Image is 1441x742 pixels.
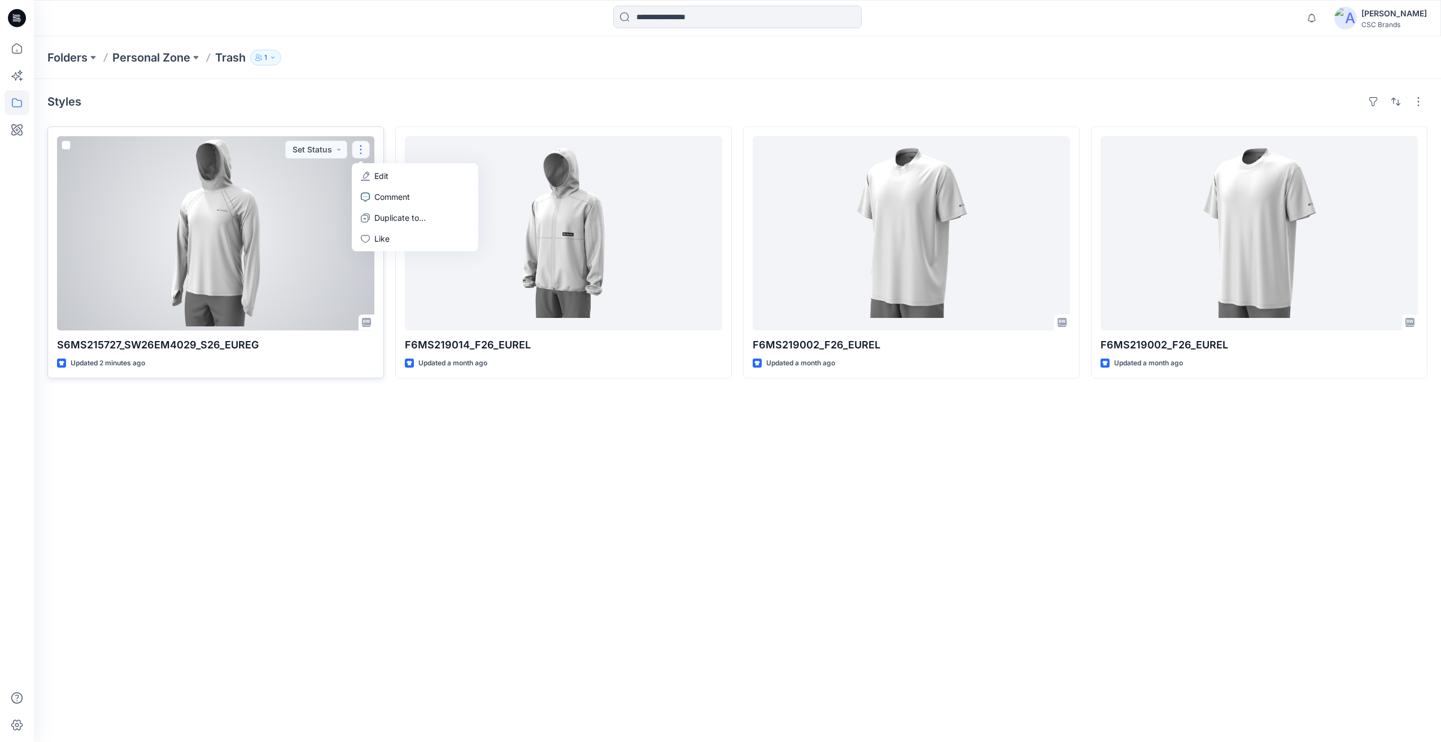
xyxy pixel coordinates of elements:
[215,50,246,66] p: Trash
[57,337,374,353] p: S6MS215727_SW26EM4029_S26_EUREG
[753,337,1070,353] p: F6MS219002_F26_EUREL
[374,233,390,245] p: Like
[374,170,388,182] p: Edit
[418,357,487,369] p: Updated a month ago
[766,357,835,369] p: Updated a month ago
[405,136,722,330] a: F6MS219014_F26_EUREL
[1334,7,1357,29] img: avatar
[405,337,722,353] p: F6MS219014_F26_EUREL
[1114,357,1183,369] p: Updated a month ago
[1101,337,1418,353] p: F6MS219002_F26_EUREL
[1101,136,1418,330] a: F6MS219002_F26_EUREL
[112,50,190,66] a: Personal Zone
[47,95,81,108] h4: Styles
[1361,7,1427,20] div: [PERSON_NAME]
[753,136,1070,330] a: F6MS219002_F26_EUREL
[71,357,145,369] p: Updated 2 minutes ago
[374,212,426,224] p: Duplicate to...
[57,136,374,330] a: S6MS215727_SW26EM4029_S26_EUREG
[264,51,267,64] p: 1
[1361,20,1427,29] div: CSC Brands
[374,191,410,203] p: Comment
[47,50,88,66] a: Folders
[354,165,476,186] a: Edit
[250,50,281,66] button: 1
